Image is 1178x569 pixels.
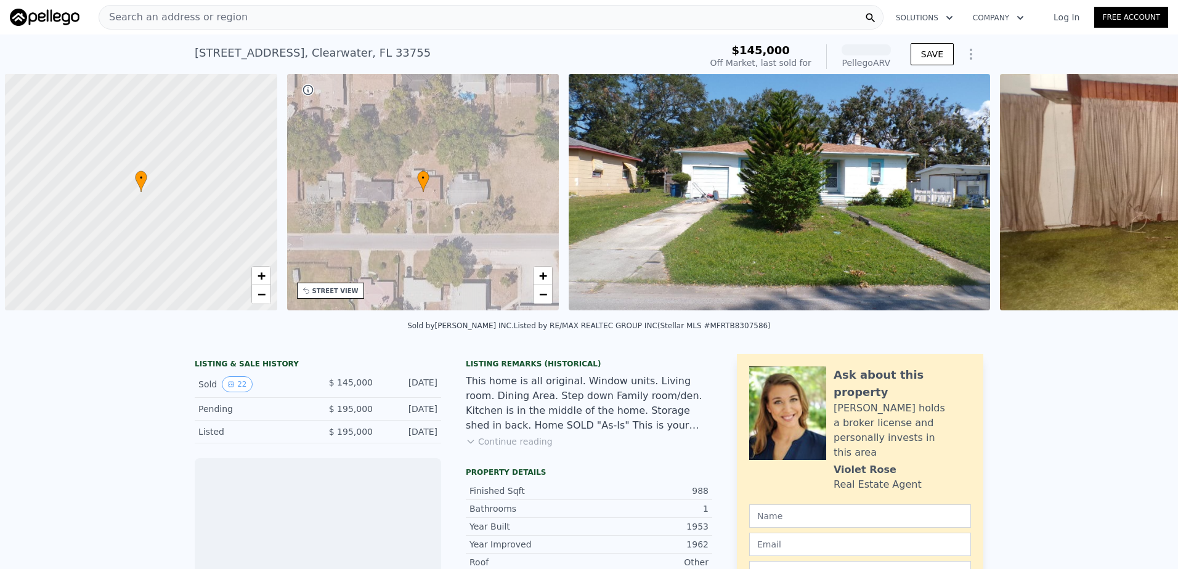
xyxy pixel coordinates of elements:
[329,427,373,437] span: $ 195,000
[252,285,270,304] a: Zoom out
[417,172,429,184] span: •
[383,403,437,415] div: [DATE]
[222,376,252,392] button: View historical data
[135,172,147,184] span: •
[329,404,373,414] span: $ 195,000
[911,43,954,65] button: SAVE
[834,401,971,460] div: [PERSON_NAME] holds a broker license and personally invests in this area
[963,7,1034,29] button: Company
[1039,11,1094,23] a: Log In
[257,286,265,302] span: −
[195,359,441,371] div: LISTING & SALE HISTORY
[539,286,547,302] span: −
[834,366,971,401] div: Ask about this property
[731,44,790,57] span: $145,000
[469,502,589,515] div: Bathrooms
[710,57,811,69] div: Off Market, last sold for
[569,74,989,310] img: Sale: 58904858 Parcel: 54783179
[534,267,552,285] a: Zoom in
[198,376,308,392] div: Sold
[959,42,983,67] button: Show Options
[195,44,431,62] div: [STREET_ADDRESS] , Clearwater , FL 33755
[834,477,922,492] div: Real Estate Agent
[99,10,248,25] span: Search an address or region
[749,533,971,556] input: Email
[514,321,771,330] div: Listed by RE/MAX REALTEC GROUP INC (Stellar MLS #MFRTB8307586)
[329,377,373,387] span: $ 145,000
[466,359,712,369] div: Listing Remarks (Historical)
[417,171,429,192] div: •
[252,267,270,285] a: Zoom in
[589,485,709,497] div: 988
[466,435,553,448] button: Continue reading
[198,403,308,415] div: Pending
[383,376,437,392] div: [DATE]
[469,538,589,551] div: Year Improved
[886,7,963,29] button: Solutions
[749,504,971,528] input: Name
[534,285,552,304] a: Zoom out
[407,321,514,330] div: Sold by [PERSON_NAME] INC .
[469,520,589,533] div: Year Built
[257,268,265,283] span: +
[466,467,712,477] div: Property details
[466,374,712,433] div: This home is all original. Window units. Living room. Dining Area. Step down Family room/den. Kit...
[834,462,896,477] div: Violet Rose
[1094,7,1168,28] a: Free Account
[589,538,709,551] div: 1962
[135,171,147,192] div: •
[469,485,589,497] div: Finished Sqft
[312,286,359,296] div: STREET VIEW
[842,57,891,69] div: Pellego ARV
[383,426,437,438] div: [DATE]
[539,268,547,283] span: +
[589,520,709,533] div: 1953
[589,502,709,515] div: 1
[469,556,589,568] div: Roof
[198,426,308,438] div: Listed
[10,9,79,26] img: Pellego
[589,556,709,568] div: Other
